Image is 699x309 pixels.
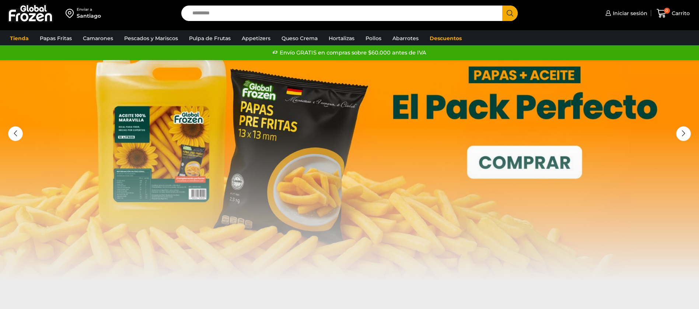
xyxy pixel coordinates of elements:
img: address-field-icon.svg [66,7,77,20]
a: Camarones [79,31,117,45]
a: Abarrotes [389,31,422,45]
span: Iniciar sesión [611,10,647,17]
div: Santiago [77,12,101,20]
a: Pescados y Mariscos [120,31,182,45]
a: Hortalizas [325,31,358,45]
a: Pulpa de Frutas [185,31,234,45]
div: Enviar a [77,7,101,12]
a: Papas Fritas [36,31,76,45]
a: Descuentos [426,31,465,45]
span: Carrito [670,10,690,17]
a: Tienda [6,31,32,45]
button: Search button [502,6,518,21]
a: Queso Crema [278,31,321,45]
a: 0 Carrito [655,5,692,22]
a: Pollos [362,31,385,45]
span: 0 [664,8,670,14]
a: Appetizers [238,31,274,45]
a: Iniciar sesión [604,6,647,21]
